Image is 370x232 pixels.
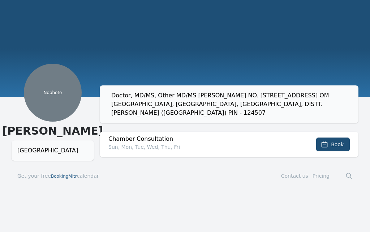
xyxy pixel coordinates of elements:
[108,135,298,143] h2: Chamber Consultation
[313,173,330,179] a: Pricing
[12,125,94,138] h1: [PERSON_NAME]
[281,173,308,179] a: Contact us
[331,141,344,148] span: Book
[108,143,298,151] p: Sun, Mon, Tue, Wed, Thu, Fri
[17,146,88,155] div: [GEOGRAPHIC_DATA]
[111,91,353,117] div: Doctor, MD/MS, Other MD/MS [PERSON_NAME] NO. [STREET_ADDRESS] OM [GEOGRAPHIC_DATA], [GEOGRAPHIC_D...
[24,90,82,96] p: No photo
[17,172,99,180] a: Get your freeBookingMitrcalendar
[316,138,350,151] button: Book
[51,174,77,179] span: BookingMitr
